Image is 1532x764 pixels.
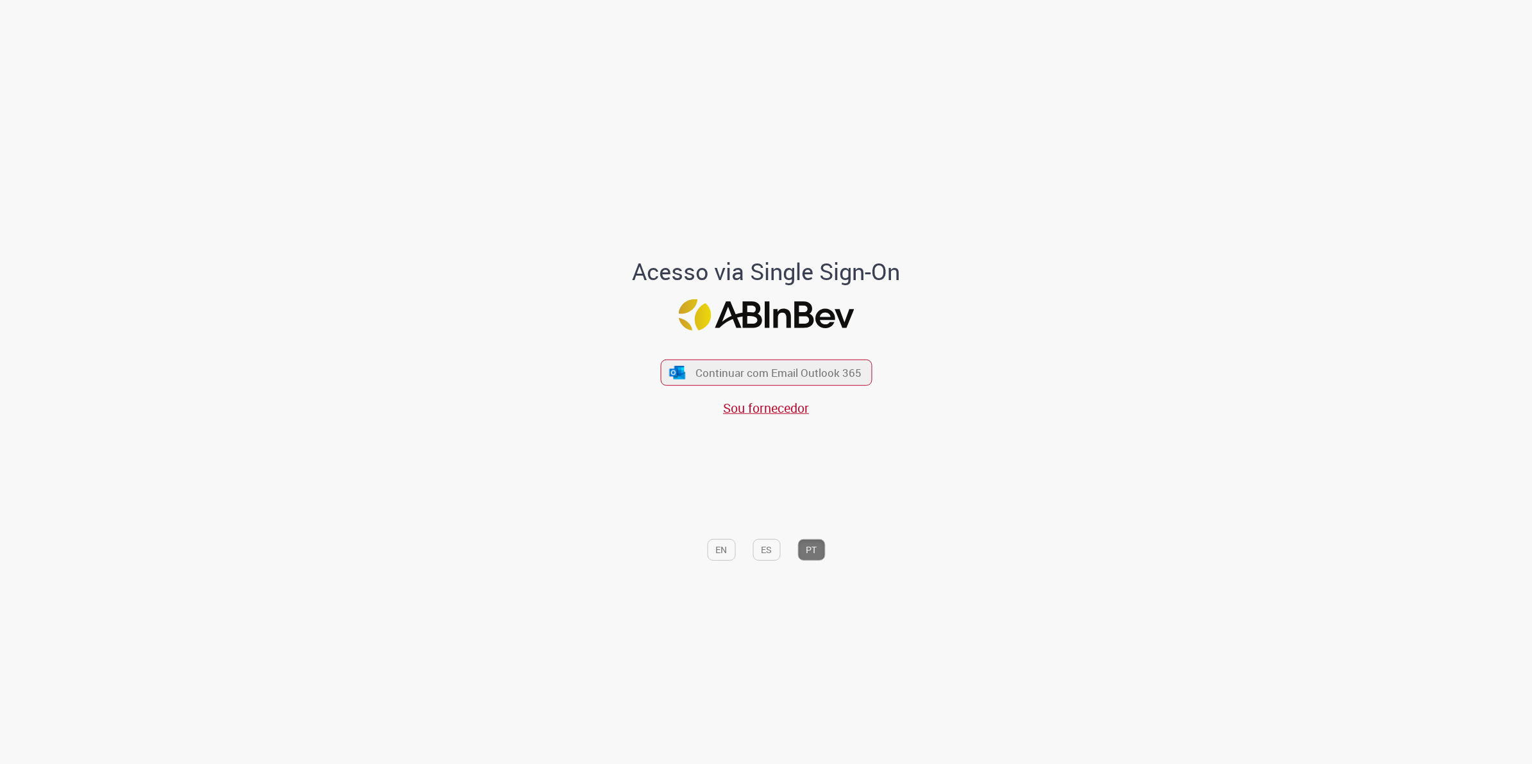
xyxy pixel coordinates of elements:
img: ícone Azure/Microsoft 360 [669,365,687,379]
button: EN [707,539,735,561]
button: ícone Azure/Microsoft 360 Continuar com Email Outlook 365 [660,360,872,386]
img: Logo ABInBev [678,299,854,331]
button: PT [797,539,825,561]
span: Continuar com Email Outlook 365 [695,365,862,380]
a: Sou fornecedor [723,399,809,417]
h1: Acesso via Single Sign-On [588,258,944,284]
button: ES [753,539,780,561]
